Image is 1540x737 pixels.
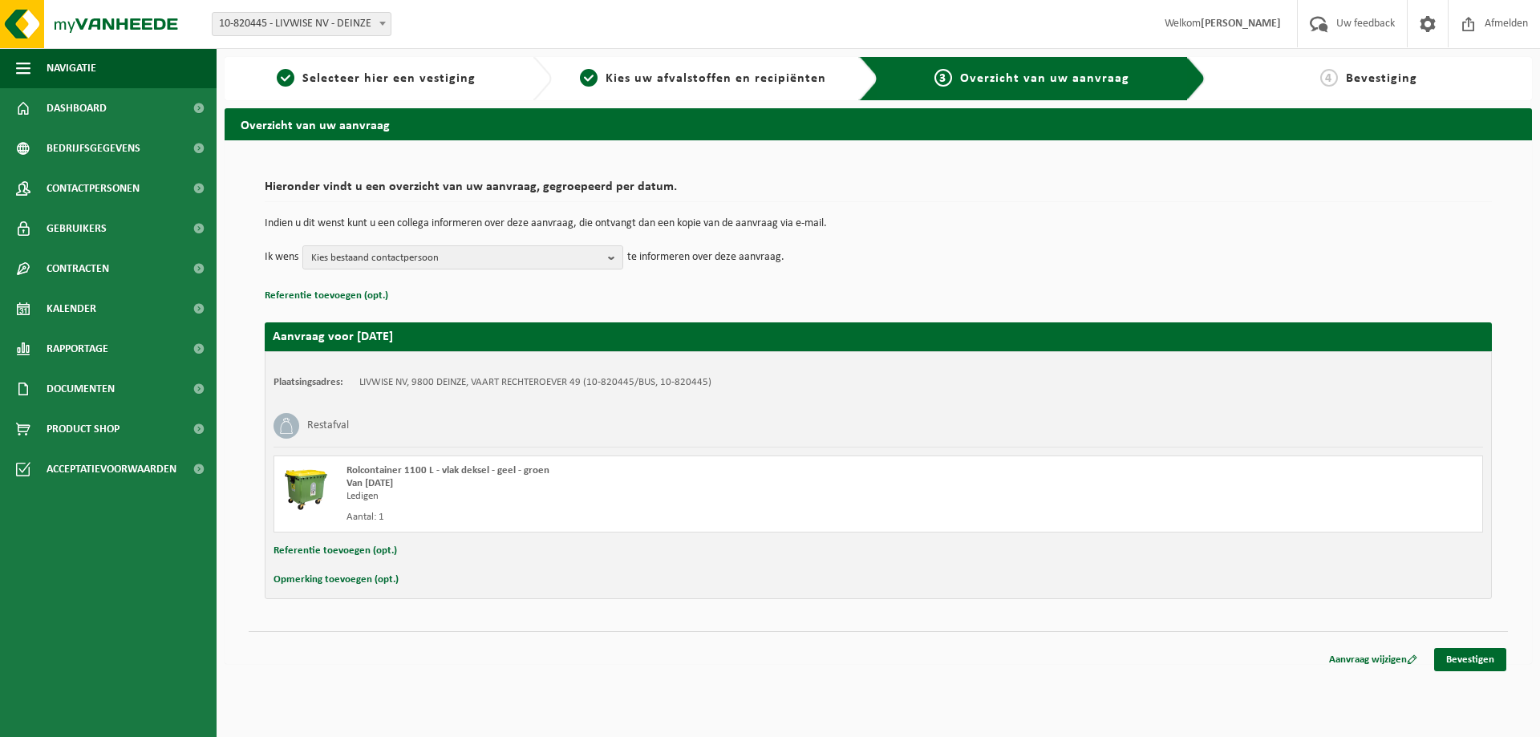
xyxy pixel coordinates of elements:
span: 10-820445 - LIVWISE NV - DEINZE [213,13,391,35]
span: Kies uw afvalstoffen en recipiënten [606,72,826,85]
span: Contracten [47,249,109,289]
span: Bedrijfsgegevens [47,128,140,168]
span: Bevestiging [1346,72,1417,85]
span: 2 [580,69,598,87]
h3: Restafval [307,413,349,439]
a: 1Selecteer hier een vestiging [233,69,520,88]
span: Navigatie [47,48,96,88]
span: Rapportage [47,329,108,369]
a: 2Kies uw afvalstoffen en recipiënten [560,69,847,88]
span: Gebruikers [47,209,107,249]
h2: Overzicht van uw aanvraag [225,108,1532,140]
span: Product Shop [47,409,120,449]
img: WB-1100-HPE-GN-50.png [282,464,330,512]
span: Selecteer hier een vestiging [302,72,476,85]
span: Documenten [47,369,115,409]
span: Kalender [47,289,96,329]
span: Overzicht van uw aanvraag [960,72,1129,85]
span: 1 [277,69,294,87]
span: 3 [934,69,952,87]
button: Kies bestaand contactpersoon [302,245,623,269]
button: Referentie toevoegen (opt.) [274,541,397,561]
button: Opmerking toevoegen (opt.) [274,569,399,590]
div: Ledigen [346,490,942,503]
p: Ik wens [265,245,298,269]
span: Contactpersonen [47,168,140,209]
strong: Van [DATE] [346,478,393,488]
a: Bevestigen [1434,648,1506,671]
span: Kies bestaand contactpersoon [311,246,602,270]
p: Indien u dit wenst kunt u een collega informeren over deze aanvraag, die ontvangt dan een kopie v... [265,218,1492,229]
strong: [PERSON_NAME] [1201,18,1281,30]
span: Acceptatievoorwaarden [47,449,176,489]
strong: Aanvraag voor [DATE] [273,330,393,343]
strong: Plaatsingsadres: [274,377,343,387]
span: 10-820445 - LIVWISE NV - DEINZE [212,12,391,36]
span: Rolcontainer 1100 L - vlak deksel - geel - groen [346,465,549,476]
div: Aantal: 1 [346,511,942,524]
h2: Hieronder vindt u een overzicht van uw aanvraag, gegroepeerd per datum. [265,180,1492,202]
span: 4 [1320,69,1338,87]
td: LIVWISE NV, 9800 DEINZE, VAART RECHTEROEVER 49 (10-820445/BUS, 10-820445) [359,376,711,389]
span: Dashboard [47,88,107,128]
p: te informeren over deze aanvraag. [627,245,784,269]
a: Aanvraag wijzigen [1317,648,1429,671]
button: Referentie toevoegen (opt.) [265,285,388,306]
